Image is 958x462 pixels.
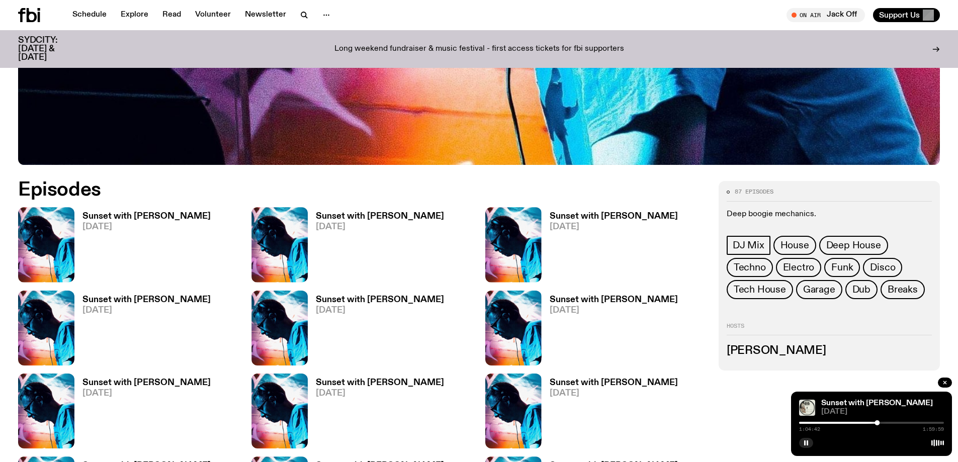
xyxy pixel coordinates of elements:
[881,280,925,299] a: Breaks
[334,45,624,54] p: Long weekend fundraiser & music festival - first access tickets for fbi supporters
[734,284,786,295] span: Tech House
[82,223,211,231] span: [DATE]
[251,291,308,365] img: Simon Caldwell stands side on, looking downwards. He has headphones on. Behind him is a brightly ...
[550,306,678,315] span: [DATE]
[780,240,809,251] span: House
[803,284,835,295] span: Garage
[888,284,918,295] span: Breaks
[115,8,154,22] a: Explore
[251,374,308,448] img: Simon Caldwell stands side on, looking downwards. He has headphones on. Behind him is a brightly ...
[316,306,444,315] span: [DATE]
[824,258,860,277] a: Funk
[831,262,853,273] span: Funk
[852,284,870,295] span: Dub
[787,8,865,22] button: On AirJack Off
[316,389,444,398] span: [DATE]
[783,262,815,273] span: Electro
[735,189,773,195] span: 87 episodes
[308,296,444,365] a: Sunset with [PERSON_NAME][DATE]
[74,296,211,365] a: Sunset with [PERSON_NAME][DATE]
[485,207,542,282] img: Simon Caldwell stands side on, looking downwards. He has headphones on. Behind him is a brightly ...
[251,207,308,282] img: Simon Caldwell stands side on, looking downwards. He has headphones on. Behind him is a brightly ...
[66,8,113,22] a: Schedule
[733,240,764,251] span: DJ Mix
[796,280,842,299] a: Garage
[550,389,678,398] span: [DATE]
[316,212,444,221] h3: Sunset with [PERSON_NAME]
[156,8,187,22] a: Read
[82,389,211,398] span: [DATE]
[316,379,444,387] h3: Sunset with [PERSON_NAME]
[74,212,211,282] a: Sunset with [PERSON_NAME][DATE]
[550,223,678,231] span: [DATE]
[879,11,920,20] span: Support Us
[727,345,932,356] h3: [PERSON_NAME]
[773,236,816,255] a: House
[734,262,766,273] span: Techno
[485,374,542,448] img: Simon Caldwell stands side on, looking downwards. He has headphones on. Behind him is a brightly ...
[923,427,944,432] span: 1:59:59
[82,296,211,304] h3: Sunset with [PERSON_NAME]
[542,296,678,365] a: Sunset with [PERSON_NAME][DATE]
[727,236,770,255] a: DJ Mix
[550,379,678,387] h3: Sunset with [PERSON_NAME]
[18,181,629,199] h2: Episodes
[550,296,678,304] h3: Sunset with [PERSON_NAME]
[316,296,444,304] h3: Sunset with [PERSON_NAME]
[316,223,444,231] span: [DATE]
[821,399,933,407] a: Sunset with [PERSON_NAME]
[82,306,211,315] span: [DATE]
[82,379,211,387] h3: Sunset with [PERSON_NAME]
[776,258,822,277] a: Electro
[550,212,678,221] h3: Sunset with [PERSON_NAME]
[18,374,74,448] img: Simon Caldwell stands side on, looking downwards. He has headphones on. Behind him is a brightly ...
[727,280,793,299] a: Tech House
[542,379,678,448] a: Sunset with [PERSON_NAME][DATE]
[727,323,932,335] h2: Hosts
[18,207,74,282] img: Simon Caldwell stands side on, looking downwards. He has headphones on. Behind him is a brightly ...
[727,258,773,277] a: Techno
[308,212,444,282] a: Sunset with [PERSON_NAME][DATE]
[799,427,820,432] span: 1:04:42
[82,212,211,221] h3: Sunset with [PERSON_NAME]
[870,262,895,273] span: Disco
[863,258,902,277] a: Disco
[18,36,82,62] h3: SYDCITY: [DATE] & [DATE]
[74,379,211,448] a: Sunset with [PERSON_NAME][DATE]
[845,280,878,299] a: Dub
[727,210,932,219] p: Deep boogie mechanics.
[542,212,678,282] a: Sunset with [PERSON_NAME][DATE]
[826,240,881,251] span: Deep House
[239,8,292,22] a: Newsletter
[189,8,237,22] a: Volunteer
[485,291,542,365] img: Simon Caldwell stands side on, looking downwards. He has headphones on. Behind him is a brightly ...
[819,236,888,255] a: Deep House
[821,408,944,416] span: [DATE]
[873,8,940,22] button: Support Us
[308,379,444,448] a: Sunset with [PERSON_NAME][DATE]
[18,291,74,365] img: Simon Caldwell stands side on, looking downwards. He has headphones on. Behind him is a brightly ...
